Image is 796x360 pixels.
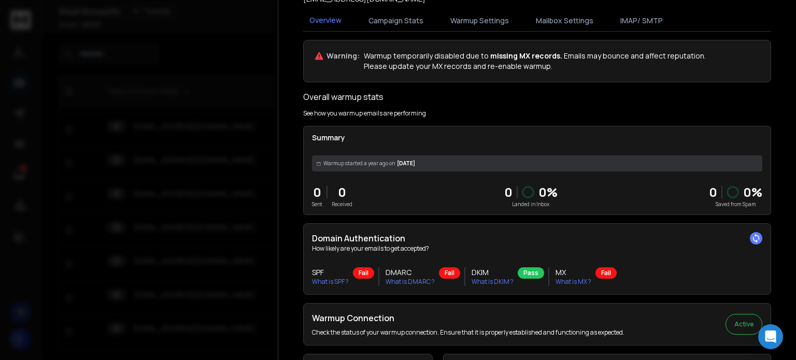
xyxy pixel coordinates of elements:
[556,278,591,286] p: What is MX ?
[312,200,322,208] p: Sent
[312,155,762,171] div: [DATE]
[364,51,706,71] p: Warmup temporarily disabled due to Emails may bounce and affect reputation. Please update your MX...
[386,278,435,286] p: What is DMARC ?
[726,314,762,335] button: Active
[743,184,762,200] p: 0 %
[312,244,762,253] p: How likely are your emails to get accepted?
[472,267,514,278] h3: DKIM
[303,109,426,118] p: See how you warmup emails are performing
[312,312,624,324] h2: Warmup Connection
[538,184,558,200] p: 0 %
[504,200,558,208] p: Landed in Inbox
[326,51,360,61] p: Warning:
[472,278,514,286] p: What is DKIM ?
[518,267,544,279] div: Pass
[312,133,762,143] p: Summary
[323,160,395,167] span: Warmup started a year ago on
[556,267,591,278] h3: MX
[709,183,717,200] strong: 0
[614,9,669,32] button: IMAP/ SMTP
[312,184,322,200] p: 0
[353,267,374,279] div: Fail
[332,184,352,200] p: 0
[303,9,348,33] button: Overview
[312,267,349,278] h3: SPF
[758,324,783,349] div: Open Intercom Messenger
[332,200,352,208] p: Received
[595,267,617,279] div: Fail
[504,184,513,200] p: 0
[312,278,349,286] p: What is SPF ?
[386,267,435,278] h3: DMARC
[312,328,624,337] p: Check the status of your warmup connection. Ensure that it is properly established and functionin...
[439,267,460,279] div: Fail
[312,232,762,244] h2: Domain Authentication
[303,91,383,103] h1: Overall warmup stats
[489,51,562,61] span: missing MX records.
[709,200,762,208] p: Saved from Spam
[530,9,600,32] button: Mailbox Settings
[444,9,515,32] button: Warmup Settings
[362,9,430,32] button: Campaign Stats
